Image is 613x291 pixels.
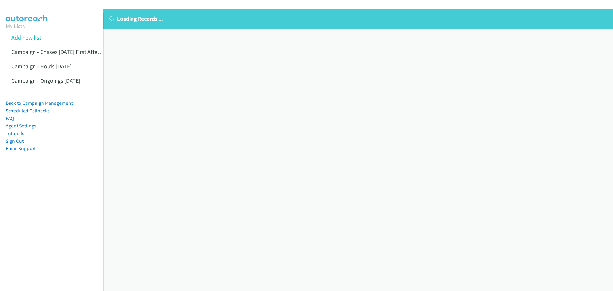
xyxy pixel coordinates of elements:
a: Scheduled Callbacks [6,108,50,114]
a: Add new list [11,34,41,41]
a: Agent Settings [6,123,36,129]
p: Loading Records ... [109,14,607,23]
a: FAQ [6,115,14,121]
a: My Lists [6,22,25,30]
a: Email Support [6,145,36,151]
a: Campaign - Ongoings [DATE] [11,77,80,84]
a: Tutorials [6,130,24,136]
a: Sign Out [6,138,24,144]
a: Back to Campaign Management [6,100,73,106]
a: Campaign - Chases [DATE] First Attempts [11,48,110,56]
a: Campaign - Holds [DATE] [11,63,72,70]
